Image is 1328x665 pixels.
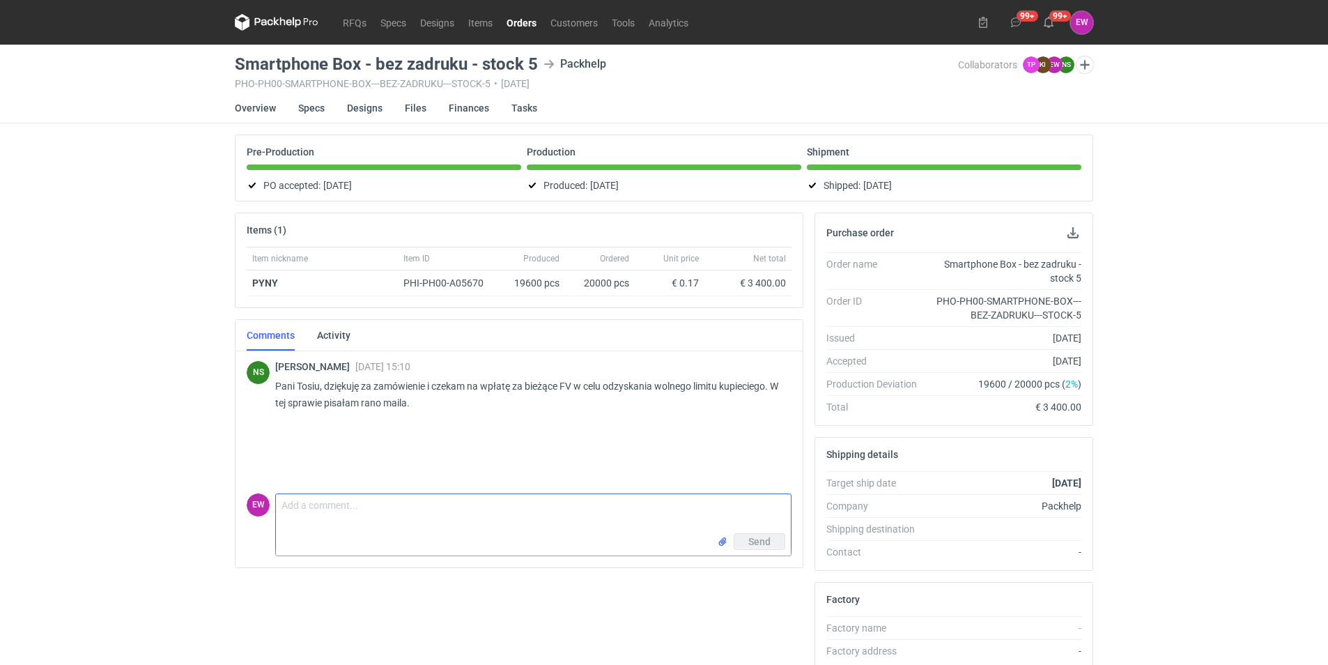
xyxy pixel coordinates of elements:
[1065,224,1081,241] button: Download PO
[928,400,1081,414] div: € 3 400.00
[247,320,295,351] a: Comments
[1065,379,1078,390] span: 2%
[1037,11,1060,33] button: 99+
[500,14,543,31] a: Orders
[928,621,1081,635] div: -
[403,276,497,290] div: PHI-PH00-A05670
[826,621,928,635] div: Factory name
[826,644,928,658] div: Factory address
[1076,56,1094,74] button: Edit collaborators
[642,14,695,31] a: Analytics
[413,14,461,31] a: Designs
[826,522,928,536] div: Shipping destination
[247,494,270,517] div: Ewa Wiatroszak
[543,56,606,72] div: Packhelp
[247,494,270,517] figcaption: EW
[247,361,270,384] figcaption: NS
[826,257,928,285] div: Order name
[710,276,786,290] div: € 3 400.00
[511,93,537,123] a: Tasks
[275,378,780,411] p: Pani Tosiu, dziękuję za zamówienie i czekam na wpłatę za bieżące FV w celu odzyskania wolnego lim...
[826,499,928,513] div: Company
[928,545,1081,559] div: -
[565,270,635,296] div: 20000 pcs
[826,331,928,345] div: Issued
[1035,56,1051,73] figcaption: KI
[1046,56,1063,73] figcaption: EW
[826,377,928,391] div: Production Deviation
[1005,11,1027,33] button: 99+
[323,177,352,194] span: [DATE]
[403,253,430,264] span: Item ID
[1070,11,1093,34] div: Ewa Wiatroszak
[826,449,898,460] h2: Shipping details
[753,253,786,264] span: Net total
[734,533,785,550] button: Send
[373,14,413,31] a: Specs
[355,361,410,372] span: [DATE] 15:10
[449,93,489,123] a: Finances
[235,56,538,72] h3: Smartphone Box - bez zadruku - stock 5
[640,276,699,290] div: € 0.17
[275,361,355,372] span: [PERSON_NAME]
[928,294,1081,322] div: PHO-PH00-SMARTPHONE-BOX---BEZ-ZADRUKU---STOCK-5
[252,277,278,289] a: PYNY
[928,499,1081,513] div: Packhelp
[826,400,928,414] div: Total
[928,331,1081,345] div: [DATE]
[826,354,928,368] div: Accepted
[748,537,771,546] span: Send
[826,294,928,322] div: Order ID
[317,320,350,351] a: Activity
[928,644,1081,658] div: -
[958,59,1017,70] span: Collaborators
[807,146,849,158] p: Shipment
[247,361,270,384] div: Natalia Stępak
[494,78,497,89] span: •
[527,177,801,194] div: Produced:
[336,14,373,31] a: RFQs
[807,177,1081,194] div: Shipped:
[235,14,318,31] svg: Packhelp Pro
[252,253,308,264] span: Item nickname
[502,270,565,296] div: 19600 pcs
[590,177,619,194] span: [DATE]
[826,227,894,238] h2: Purchase order
[247,146,314,158] p: Pre-Production
[405,93,426,123] a: Files
[247,177,521,194] div: PO accepted:
[298,93,325,123] a: Specs
[928,257,1081,285] div: Smartphone Box - bez zadruku - stock 5
[543,14,605,31] a: Customers
[826,476,928,490] div: Target ship date
[1023,56,1040,73] figcaption: TP
[1070,11,1093,34] button: EW
[235,78,958,89] div: PHO-PH00-SMARTPHONE-BOX---BEZ-ZADRUKU---STOCK-5 [DATE]
[978,377,1081,391] span: 19600 / 20000 pcs ( )
[826,594,860,605] h2: Factory
[235,93,276,123] a: Overview
[347,93,383,123] a: Designs
[600,253,629,264] span: Ordered
[826,545,928,559] div: Contact
[928,354,1081,368] div: [DATE]
[523,253,559,264] span: Produced
[527,146,576,158] p: Production
[1058,56,1074,73] figcaption: NS
[247,224,286,236] h2: Items (1)
[1052,477,1081,489] strong: [DATE]
[605,14,642,31] a: Tools
[461,14,500,31] a: Items
[863,177,892,194] span: [DATE]
[663,253,699,264] span: Unit price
